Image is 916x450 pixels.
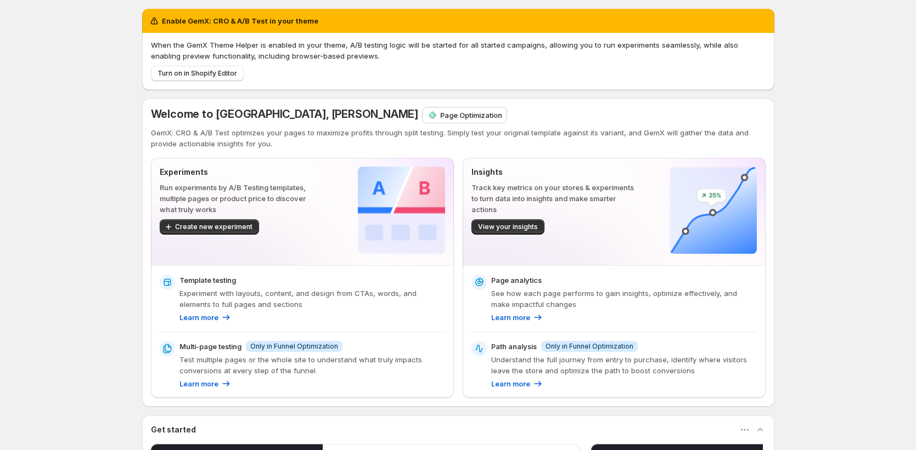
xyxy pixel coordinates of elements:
p: Insights [471,167,634,178]
a: Learn more [179,312,232,323]
a: Learn more [491,378,543,389]
p: GemX: CRO & A/B Test optimizes your pages to maximize profits through split testing. Simply test ... [151,127,766,149]
p: When the GemX Theme Helper is enabled in your theme, A/B testing logic will be started for all st... [151,39,766,61]
p: Learn more [179,378,218,389]
p: Learn more [491,312,530,323]
span: Create new experiment [175,223,252,231]
span: Welcome to [GEOGRAPHIC_DATA], [PERSON_NAME] [151,107,418,121]
p: Test multiple pages or the whole site to understand what truly impacts conversions at every step ... [179,354,445,376]
p: Track key metrics on your stores & experiments to turn data into insights and make smarter actions [471,182,634,215]
img: Insights [670,167,757,254]
button: View your insights [471,219,544,235]
p: Multi-page testing [179,341,241,352]
a: Learn more [179,378,232,389]
p: Experiment with layouts, content, and design from CTAs, words, and elements to full pages and sec... [179,288,445,310]
span: Turn on in Shopify Editor [158,69,237,78]
span: Only in Funnel Optimization [250,342,338,351]
p: Experiments [160,167,323,178]
p: Run experiments by A/B Testing templates, multiple pages or product price to discover what truly ... [160,182,323,215]
span: View your insights [478,223,538,231]
img: Experiments [358,167,445,254]
p: Path analysis [491,341,537,352]
button: Turn on in Shopify Editor [151,66,244,81]
p: Learn more [491,378,530,389]
button: Create new experiment [160,219,259,235]
p: Page Optimization [440,110,502,121]
img: Page Optimization [427,110,438,121]
span: Only in Funnel Optimization [546,342,633,351]
a: Learn more [491,312,543,323]
p: Understand the full journey from entry to purchase, identify where visitors leave the store and o... [491,354,757,376]
p: Template testing [179,275,236,286]
p: Learn more [179,312,218,323]
h2: Enable GemX: CRO & A/B Test in your theme [162,15,318,26]
p: See how each page performs to gain insights, optimize effectively, and make impactful changes [491,288,757,310]
h3: Get started [151,424,196,435]
p: Page analytics [491,275,542,286]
